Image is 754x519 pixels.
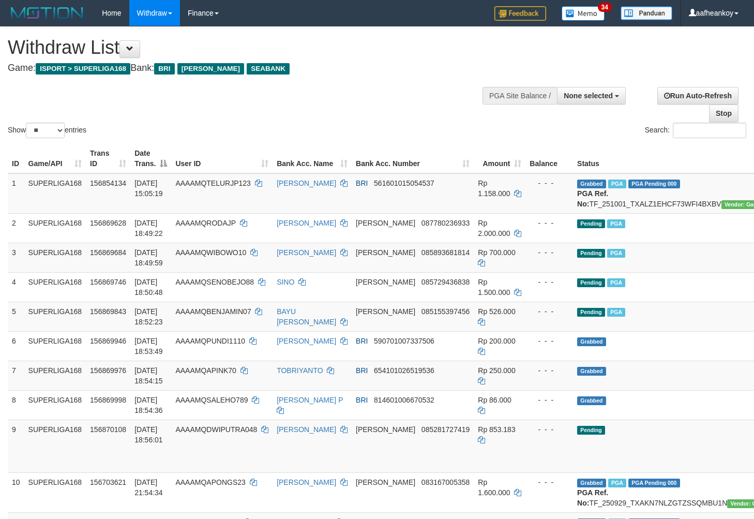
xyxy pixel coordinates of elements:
[421,425,470,434] span: Copy 085281727419 to clipboard
[530,395,569,405] div: - - -
[478,278,510,296] span: Rp 1.500.000
[645,123,746,138] label: Search:
[356,219,415,227] span: [PERSON_NAME]
[134,307,163,326] span: [DATE] 18:52:23
[356,179,368,187] span: BRI
[356,425,415,434] span: [PERSON_NAME]
[478,307,515,316] span: Rp 526.000
[134,425,163,444] span: [DATE] 18:56:01
[608,180,626,188] span: Marked by aafsengchandara
[175,219,235,227] span: AAAAMQRODAJP
[607,249,625,258] span: Marked by aafheankoy
[90,425,126,434] span: 156870108
[577,189,608,208] b: PGA Ref. No:
[421,478,470,486] span: Copy 083167005358 to clipboard
[530,178,569,188] div: - - -
[607,219,625,228] span: Marked by aafheankoy
[90,219,126,227] span: 156869628
[478,366,515,375] span: Rp 250.000
[24,472,86,512] td: SUPERLIGA168
[562,6,605,21] img: Button%20Memo.svg
[134,366,163,385] span: [DATE] 18:54:15
[175,366,236,375] span: AAAAMQAPINK70
[8,302,24,331] td: 5
[134,396,163,414] span: [DATE] 18:54:36
[577,367,606,376] span: Grabbed
[277,425,336,434] a: [PERSON_NAME]
[90,248,126,257] span: 156869684
[530,247,569,258] div: - - -
[356,337,368,345] span: BRI
[175,307,251,316] span: AAAAMQBENJAMIN07
[657,87,738,105] a: Run Auto-Refresh
[530,424,569,435] div: - - -
[478,337,515,345] span: Rp 200.000
[24,272,86,302] td: SUPERLIGA168
[134,248,163,267] span: [DATE] 18:49:59
[134,478,163,497] span: [DATE] 21:54:34
[277,396,343,404] a: [PERSON_NAME] P
[171,144,273,173] th: User ID: activate to sort column ascending
[577,278,605,287] span: Pending
[628,180,680,188] span: PGA Pending
[577,219,605,228] span: Pending
[90,307,126,316] span: 156869843
[8,37,492,58] h1: Withdraw List
[130,144,171,173] th: Date Trans.: activate to sort column descending
[8,272,24,302] td: 4
[478,396,511,404] span: Rp 86.000
[621,6,672,20] img: panduan.png
[8,144,24,173] th: ID
[8,123,86,138] label: Show entries
[673,123,746,138] input: Search:
[24,302,86,331] td: SUPERLIGA168
[356,478,415,486] span: [PERSON_NAME]
[277,278,294,286] a: SINO
[175,425,257,434] span: AAAAMQDWIPUTRA048
[577,308,605,317] span: Pending
[90,278,126,286] span: 156869746
[478,425,515,434] span: Rp 853.183
[90,478,126,486] span: 156703621
[356,248,415,257] span: [PERSON_NAME]
[36,63,130,75] span: ISPORT > SUPERLIGA168
[247,63,290,75] span: SEABANK
[134,278,163,296] span: [DATE] 18:50:48
[530,218,569,228] div: - - -
[175,278,254,286] span: AAAAMQSENOBEJO88
[356,396,368,404] span: BRI
[577,180,606,188] span: Grabbed
[577,479,606,487] span: Grabbed
[478,478,510,497] span: Rp 1.600.000
[175,248,246,257] span: AAAAMQWIBOWO10
[175,337,245,345] span: AAAAMQPUNDI1110
[577,337,606,346] span: Grabbed
[24,213,86,243] td: SUPERLIGA168
[8,173,24,214] td: 1
[8,420,24,472] td: 9
[530,336,569,346] div: - - -
[8,390,24,420] td: 8
[277,478,336,486] a: [PERSON_NAME]
[277,219,336,227] a: [PERSON_NAME]
[277,179,336,187] a: [PERSON_NAME]
[564,92,613,100] span: None selected
[24,390,86,420] td: SUPERLIGA168
[421,248,470,257] span: Copy 085893681814 to clipboard
[530,365,569,376] div: - - -
[530,277,569,287] div: - - -
[607,308,625,317] span: Marked by aafheankoy
[90,337,126,345] span: 156869946
[356,307,415,316] span: [PERSON_NAME]
[175,396,248,404] span: AAAAMQSALEHO789
[482,87,557,105] div: PGA Site Balance /
[86,144,130,173] th: Trans ID: activate to sort column ascending
[24,173,86,214] td: SUPERLIGA168
[24,243,86,272] td: SUPERLIGA168
[478,179,510,198] span: Rp 1.158.000
[8,213,24,243] td: 2
[709,105,738,122] a: Stop
[352,144,474,173] th: Bank Acc. Number: activate to sort column ascending
[474,144,525,173] th: Amount: activate to sort column ascending
[598,3,612,12] span: 34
